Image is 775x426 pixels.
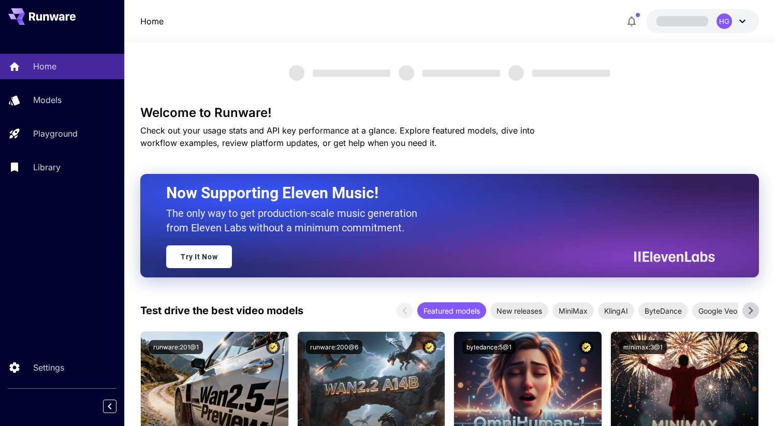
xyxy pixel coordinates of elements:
button: HG [646,9,759,33]
button: Certified Model – Vetted for best performance and includes a commercial license. [736,340,750,354]
div: New releases [490,302,548,319]
button: Certified Model – Vetted for best performance and includes a commercial license. [266,340,280,354]
div: Google Veo [692,302,743,319]
button: minimax:3@1 [619,340,667,354]
div: HG [716,13,732,29]
p: Library [33,161,61,173]
div: Featured models [417,302,486,319]
p: Home [33,60,56,72]
button: Certified Model – Vetted for best performance and includes a commercial license. [422,340,436,354]
nav: breadcrumb [140,15,164,27]
span: Featured models [417,305,486,316]
button: runware:201@1 [149,340,203,354]
div: KlingAI [598,302,634,319]
div: ByteDance [638,302,688,319]
span: ByteDance [638,305,688,316]
p: Playground [33,127,78,140]
div: MiniMax [552,302,594,319]
h3: Welcome to Runware! [140,106,758,120]
button: Collapse sidebar [103,400,116,413]
p: Settings [33,361,64,374]
p: The only way to get production-scale music generation from Eleven Labs without a minimum commitment. [166,206,425,235]
span: KlingAI [598,305,634,316]
div: Collapse sidebar [111,397,124,416]
button: runware:200@6 [306,340,362,354]
span: Check out your usage stats and API key performance at a glance. Explore featured models, dive int... [140,125,535,148]
span: Google Veo [692,305,743,316]
span: New releases [490,305,548,316]
button: bytedance:5@1 [462,340,516,354]
p: Models [33,94,62,106]
a: Try It Now [166,245,232,268]
h2: Now Supporting Eleven Music! [166,183,707,203]
a: Home [140,15,164,27]
span: MiniMax [552,305,594,316]
button: Certified Model – Vetted for best performance and includes a commercial license. [579,340,593,354]
p: Test drive the best video models [140,303,303,318]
